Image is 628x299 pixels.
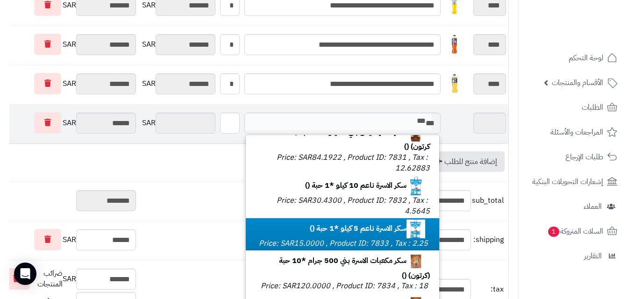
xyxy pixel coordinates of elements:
div: SAR [141,73,215,94]
span: sub_total: [473,195,504,206]
div: SAR [1,112,136,134]
span: الأقسام والمنتجات [552,76,603,89]
b: سكر الاسرة ناعم 10 كيلو *1 حبة () [305,180,430,191]
small: Price: SAR84.1922 , Product ID: 7831 , Tax : 12.62883 [277,152,430,174]
img: 1747423766-61DT-v6BUhL._AC_SL1174-40x40.jpg [407,220,425,238]
div: SAR [1,34,136,55]
img: 1760024001-71d59aGZzlL._AC_SL1500-40x40.jpg [445,74,464,93]
img: 1747423946-fb9c27db-7235-440f-a93a-eaac8f9a-40x40.jpg [407,252,425,271]
small: Price: SAR30.4300 , Product ID: 7832 , Tax : 4.5645 [277,195,430,217]
span: الطلبات [582,101,603,114]
a: العملاء [524,195,622,218]
b: سكر مكعبات الاسرة بني 500 جرام *10 حبة (كرتون) () [279,255,430,281]
div: SAR [1,73,136,94]
img: 1747423694-61oHXwfd%20pL._AC_SL1156-40x40.jpg [407,177,425,195]
a: التقارير [524,245,622,267]
div: Open Intercom Messenger [14,263,36,285]
span: ضرائب المنتجات [35,268,63,290]
a: المراجعات والأسئلة [524,121,622,143]
div: SAR [1,268,136,290]
a: إضافة منتج للطلب [426,151,505,172]
span: لوحة التحكم [569,51,603,64]
img: 1760023902-71YIDlu1ClL._AC_SL1500-40x40.jpg [445,35,464,54]
a: لوحة التحكم [524,47,622,69]
div: SAR [1,229,136,250]
span: إشعارات التحويلات البنكية [532,175,603,188]
div: SAR [141,113,215,134]
span: tax: [473,284,504,295]
span: طلبات الإرجاع [565,150,603,164]
div: SAR [141,34,215,55]
span: 1 [548,227,559,237]
a: السلات المتروكة1 [524,220,622,242]
a: طلبات الإرجاع [524,146,622,168]
small: Price: SAR120.0000 , Product ID: 7834 , Tax : 18 [261,280,428,292]
b: سكر الاسرة ناعم 5 كيلو *1 حبة () [310,223,430,234]
img: logo-2.png [564,22,619,42]
a: إشعارات التحويلات البنكية [524,171,622,193]
span: العملاء [584,200,602,213]
span: التقارير [584,249,602,263]
span: السلات المتروكة [547,225,603,238]
span: المراجعات والأسئلة [550,126,603,139]
span: shipping: [473,235,504,245]
a: الطلبات [524,96,622,119]
small: Price: SAR15.0000 , Product ID: 7833 , Tax : 2.25 [259,238,428,249]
